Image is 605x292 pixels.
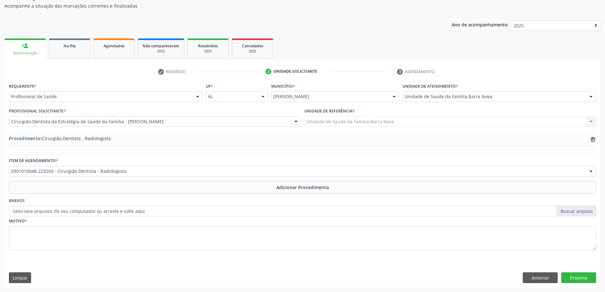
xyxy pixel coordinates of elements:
button: Próximo [561,272,596,283]
span: Unidade de Saude da Familia Barra Nova [405,93,583,100]
label: Unidade de atendimento [402,81,458,91]
span: AL [208,93,255,100]
span: Cancelados [242,43,263,49]
div: 2 [266,69,271,74]
span: Procedimento: [9,135,42,141]
div: 2025 [192,49,224,54]
div: 2025 [237,49,268,54]
label: Item de agendamento [9,156,58,166]
label: Município [271,81,295,91]
span: Na fila [64,43,76,49]
button: Limpar [9,272,31,283]
button: Anterior [523,272,558,283]
span: 0301010048-223260 - Cirurgião Dentista - Radiologista [11,168,583,174]
span: Adicionar Procedimento [276,184,329,191]
div: Unidade solicitante [273,69,317,74]
div: person_add [22,42,29,49]
span: Cirurgião Dentista - Radiologista [9,135,111,142]
button: Adicionar Procedimento [9,181,596,194]
label: Unidade de referência [304,106,355,116]
span: Cirurgião-Dentista da Estratégia de Saúde da Família - [PERSON_NAME] [11,119,288,125]
p: Acompanhe a situação das marcações correntes e finalizadas [4,3,422,9]
div: Nova marcação [9,51,41,56]
p: Ano de acompanhamento [452,20,508,28]
span: Não compareceram [143,43,179,49]
span: Agendados [104,43,124,49]
span: Resolvidos [198,43,218,49]
label: Requerente [9,81,37,91]
span: Profissional de Saúde [11,93,190,100]
div: 2025 [143,49,179,54]
span: [PERSON_NAME] [273,93,386,100]
label: Anexos [9,196,25,206]
label: Motivo [9,216,27,226]
label: UF [206,81,213,91]
label: Profissional Solicitante [9,106,66,116]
